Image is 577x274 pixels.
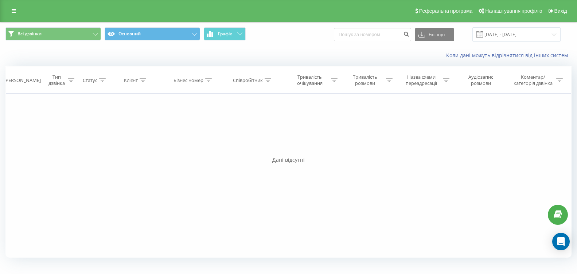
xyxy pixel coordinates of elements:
div: Назва схеми переадресації [402,74,441,86]
span: Налаштування профілю [485,8,542,14]
span: Графік [218,31,232,36]
div: Open Intercom Messenger [552,233,570,250]
div: Коментар/категорія дзвінка [512,74,554,86]
div: Тривалість очікування [291,74,329,86]
div: Співробітник [233,77,263,83]
span: Реферальна програма [419,8,473,14]
div: Статус [83,77,97,83]
input: Пошук за номером [334,28,411,41]
span: Всі дзвінки [17,31,42,37]
div: Дані відсутні [5,156,572,164]
div: [PERSON_NAME] [4,77,41,83]
div: Тривалість розмови [346,74,385,86]
button: Основний [105,27,200,40]
button: Графік [204,27,246,40]
button: Експорт [415,28,454,41]
span: Вихід [554,8,567,14]
div: Аудіозапис розмови [459,74,503,86]
div: Клієнт [124,77,138,83]
div: Тип дзвінка [47,74,66,86]
button: Всі дзвінки [5,27,101,40]
div: Бізнес номер [174,77,203,83]
a: Коли дані можуть відрізнятися вiд інших систем [446,52,572,59]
